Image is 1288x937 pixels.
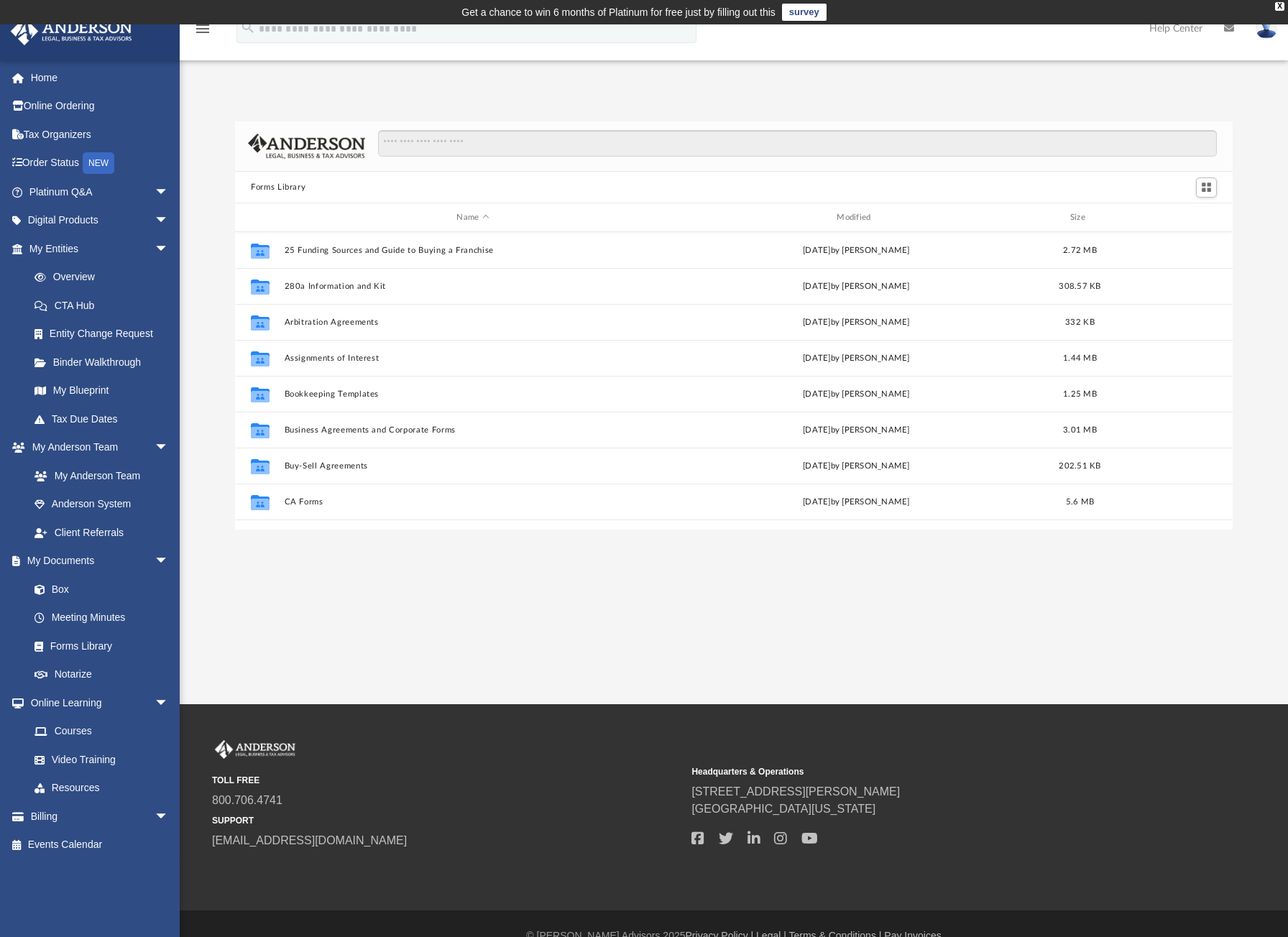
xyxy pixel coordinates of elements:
[240,19,256,35] i: search
[155,433,183,463] span: arrow_drop_down
[20,632,176,660] a: Forms Library
[10,206,190,235] a: Digital Productsarrow_drop_down
[1065,318,1095,326] span: 332 KB
[285,425,662,435] button: Business Agreements and Corporate Forms
[20,291,190,320] a: CTA Hub
[194,20,211,37] i: menu
[285,497,662,507] button: CA Forms
[668,211,1045,224] div: Modified
[10,177,190,206] a: Platinum Q&Aarrow_drop_down
[285,389,662,399] button: Bookkeeping Templates
[285,461,662,471] button: Buy-Sell Agreements
[212,834,407,846] a: [EMAIL_ADDRESS][DOMAIN_NAME]
[10,688,183,717] a: Online Learningarrow_drop_down
[155,688,183,718] span: arrow_drop_down
[668,352,1045,365] div: [DATE] by [PERSON_NAME]
[212,794,282,806] a: 800.706.4741
[20,263,190,292] a: Overview
[1066,498,1095,506] span: 5.6 MB
[10,547,183,576] a: My Documentsarrow_drop_down
[235,232,1233,530] div: grid
[241,211,277,224] div: id
[782,4,827,21] a: survey
[691,803,875,815] a: [GEOGRAPHIC_DATA][US_STATE]
[20,717,183,746] a: Courses
[20,377,183,405] a: My Blueprint
[1256,18,1277,39] img: User Pic
[668,424,1045,437] div: [DATE] by [PERSON_NAME]
[20,660,183,689] a: Notarize
[10,831,190,859] a: Events Calendar
[1063,246,1097,254] span: 2.72 MB
[10,63,190,92] a: Home
[1063,426,1097,434] span: 3.01 MB
[1052,211,1109,224] div: Size
[691,765,1161,778] small: Headquarters & Operations
[285,246,662,255] button: 25 Funding Sources and Guide to Buying a Franchise
[1059,282,1100,290] span: 308.57 KB
[20,461,176,490] a: My Anderson Team
[285,282,662,291] button: 280a Information and Kit
[10,120,190,149] a: Tax Organizers
[1196,177,1218,198] button: Switch to Grid View
[10,802,190,831] a: Billingarrow_drop_down
[668,496,1045,509] div: [DATE] by [PERSON_NAME]
[155,234,183,264] span: arrow_drop_down
[194,27,211,37] a: menu
[668,244,1045,257] div: [DATE] by [PERSON_NAME]
[20,745,176,774] a: Video Training
[212,814,681,827] small: SUPPORT
[20,405,190,433] a: Tax Due Dates
[6,17,137,45] img: Anderson Advisors Platinum Portal
[378,130,1217,157] input: Search files and folders
[155,802,183,831] span: arrow_drop_down
[1115,211,1215,224] div: id
[20,490,183,519] a: Anderson System
[668,388,1045,401] div: [DATE] by [PERSON_NAME]
[155,547,183,576] span: arrow_drop_down
[251,181,305,194] button: Forms Library
[20,518,183,547] a: Client Referrals
[10,433,183,462] a: My Anderson Teamarrow_drop_down
[285,354,662,363] button: Assignments of Interest
[155,177,183,207] span: arrow_drop_down
[691,785,900,798] a: [STREET_ADDRESS][PERSON_NAME]
[10,149,190,178] a: Order StatusNEW
[212,740,298,759] img: Anderson Advisors Platinum Portal
[1063,354,1097,362] span: 1.44 MB
[20,348,190,377] a: Binder Walkthrough
[284,211,661,224] div: Name
[10,234,190,263] a: My Entitiesarrow_drop_down
[461,4,776,21] div: Get a chance to win 6 months of Platinum for free just by filling out this
[155,206,183,236] span: arrow_drop_down
[10,92,190,121] a: Online Ordering
[285,318,662,327] button: Arbitration Agreements
[20,604,183,632] a: Meeting Minutes
[20,575,176,604] a: Box
[212,774,681,787] small: TOLL FREE
[668,316,1045,329] div: [DATE] by [PERSON_NAME]
[668,460,1045,473] div: [DATE] by [PERSON_NAME]
[668,280,1045,293] div: [DATE] by [PERSON_NAME]
[20,320,190,349] a: Entity Change Request
[83,152,114,174] div: NEW
[1059,462,1100,470] span: 202.51 KB
[20,774,183,803] a: Resources
[1063,390,1097,398] span: 1.25 MB
[1275,2,1284,11] div: close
